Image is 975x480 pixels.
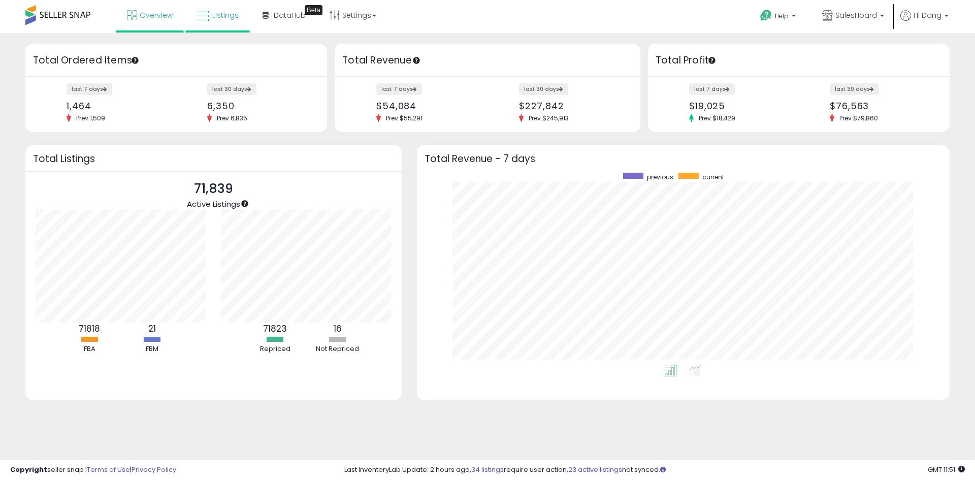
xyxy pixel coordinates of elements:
label: last 30 days [207,83,256,95]
h3: Total Profit [656,53,942,68]
span: Prev: $18,429 [694,114,740,122]
span: Prev: $245,913 [524,114,574,122]
div: $227,842 [519,101,623,111]
span: SalesHoard [835,10,877,20]
a: Help [752,2,806,33]
div: 1,464 [67,101,169,111]
h3: Total Revenue [342,53,633,68]
div: FBA [59,344,120,354]
span: Help [775,12,789,20]
div: Repriced [245,344,306,354]
span: Prev: 6,835 [212,114,252,122]
b: 16 [334,323,342,335]
b: 71818 [79,323,100,335]
label: last 7 days [67,83,112,95]
div: FBM [121,344,182,354]
i: Get Help [760,9,772,22]
p: 71,839 [187,179,240,199]
div: Tooltip anchor [305,5,322,15]
div: $19,025 [689,101,791,111]
div: Not Repriced [307,344,368,354]
span: Prev: $79,860 [834,114,883,122]
span: Prev: 1,509 [71,114,110,122]
h3: Total Listings [33,155,394,163]
span: Listings [212,10,239,20]
label: last 7 days [376,83,422,95]
div: Tooltip anchor [707,56,717,65]
label: last 30 days [830,83,879,95]
h3: Total Ordered Items [33,53,319,68]
b: 71823 [263,323,287,335]
span: Active Listings [187,199,240,209]
div: $76,563 [830,101,932,111]
span: previous [647,173,673,181]
span: Prev: $55,291 [381,114,428,122]
label: last 30 days [519,83,568,95]
span: DataHub [274,10,306,20]
b: 21 [148,323,156,335]
span: current [702,173,724,181]
h3: Total Revenue - 7 days [425,155,942,163]
span: Hi Dang [914,10,941,20]
div: Tooltip anchor [240,199,249,208]
span: Overview [140,10,173,20]
div: Tooltip anchor [131,56,140,65]
div: $54,084 [376,101,480,111]
label: last 7 days [689,83,735,95]
a: Hi Dang [900,10,949,33]
div: 6,350 [207,101,309,111]
div: Tooltip anchor [412,56,421,65]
